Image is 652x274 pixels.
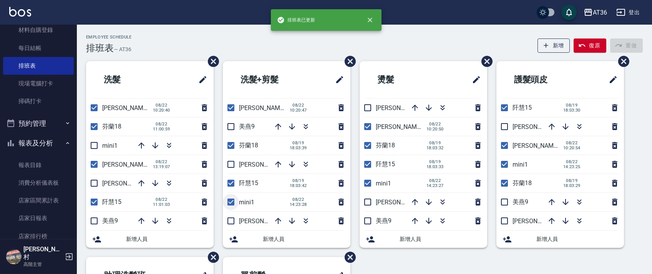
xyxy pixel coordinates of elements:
h5: [PERSON_NAME]村 [23,246,63,261]
span: 10:20:40 [153,108,170,113]
span: 18:03:39 [290,145,307,150]
button: 復原 [574,38,606,53]
span: 10:20:50 [426,127,444,132]
h6: — AT36 [114,45,131,53]
span: [PERSON_NAME]11 [102,104,155,112]
a: 報表目錄 [3,156,74,174]
a: 店家排行榜 [3,227,74,245]
span: 修改班表的標題 [330,70,344,89]
span: [PERSON_NAME]6 [376,199,425,206]
span: [PERSON_NAME]16 [513,217,566,225]
span: 08/19 [290,140,307,145]
span: 08/22 [426,122,444,127]
span: 10:20:47 [290,108,307,113]
span: 18:03:30 [563,108,581,113]
span: 刪除班表 [476,50,494,73]
a: 排班表 [3,57,74,75]
h2: 護髮頭皮 [503,66,582,94]
span: mini1 [102,142,118,149]
span: 刪除班表 [202,50,220,73]
h3: 排班表 [86,43,114,53]
span: 08/19 [426,140,444,145]
button: 新增 [538,38,570,53]
span: 修改班表的標題 [194,70,207,89]
span: [PERSON_NAME]16 [376,104,429,112]
span: 美燕9 [513,198,528,205]
span: 08/22 [426,178,444,183]
span: 阡慧15 [102,198,121,205]
div: 新增人員 [360,231,487,248]
a: 每日結帳 [3,39,74,57]
span: 08/22 [563,140,581,145]
button: 預約管理 [3,114,74,134]
span: 14:23:25 [563,164,581,169]
span: 芬蘭18 [513,179,532,187]
div: 新增人員 [496,231,624,248]
a: 店家區間累計表 [3,192,74,209]
span: [PERSON_NAME]11 [239,104,292,112]
span: 11:01:03 [153,202,170,207]
span: 10:20:54 [563,145,581,150]
span: 阡慧15 [376,160,395,168]
h2: 洗髮+剪髮 [229,66,310,94]
span: 新增人員 [536,235,618,243]
span: 08/19 [563,178,581,183]
button: AT36 [581,5,610,20]
span: 18:03:42 [290,183,307,188]
span: 新增人員 [263,235,344,243]
span: 18:03:32 [426,145,444,150]
button: save [561,5,577,20]
span: [PERSON_NAME]16 [239,217,292,225]
span: 新增人員 [400,235,481,243]
span: 芬蘭18 [376,142,395,149]
span: 11:00:59 [153,127,170,132]
span: [PERSON_NAME]16 [102,180,155,187]
span: 08/22 [290,197,307,202]
img: Logo [9,7,31,17]
span: 阡慧15 [513,104,532,111]
span: 08/19 [563,103,581,108]
span: 18:03:29 [563,183,581,188]
span: 08/22 [563,159,581,164]
span: 18:03:33 [426,164,444,169]
span: 修改班表的標題 [604,70,618,89]
span: mini1 [239,199,254,206]
span: 08/22 [153,197,170,202]
span: 08/22 [153,103,170,108]
span: 美燕9 [376,217,392,224]
span: [PERSON_NAME]11 [376,123,429,130]
span: 芬蘭18 [239,142,258,149]
span: 08/19 [426,159,444,164]
button: close [362,12,378,28]
h2: Employee Schedule [86,35,132,40]
span: 08/22 [153,159,170,164]
span: 刪除班表 [339,50,357,73]
img: Person [6,249,22,264]
p: 高階主管 [23,261,63,268]
span: mini1 [513,161,528,168]
span: [PERSON_NAME]6 [513,123,562,130]
div: 新增人員 [86,231,214,248]
span: 刪除班表 [612,50,630,73]
span: 排班表已更新 [277,16,315,24]
span: 芬蘭18 [102,123,121,130]
span: 刪除班表 [202,246,220,269]
span: 14:23:27 [426,183,444,188]
a: 材料自購登錄 [3,21,74,39]
span: 14:23:28 [290,202,307,207]
a: 店家日報表 [3,209,74,227]
div: 新增人員 [223,231,350,248]
div: AT36 [593,8,607,17]
span: 13:19:07 [153,164,170,169]
a: 掃碼打卡 [3,92,74,110]
button: 登出 [613,5,643,20]
span: 08/22 [290,103,307,108]
span: [PERSON_NAME]11 [513,142,566,149]
h2: 洗髮 [92,66,163,94]
h2: 燙髮 [366,66,436,94]
span: 阡慧15 [239,179,258,187]
span: 刪除班表 [339,246,357,269]
span: [PERSON_NAME]6 [239,161,289,168]
span: 新增人員 [126,235,207,243]
span: 08/22 [153,122,170,127]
